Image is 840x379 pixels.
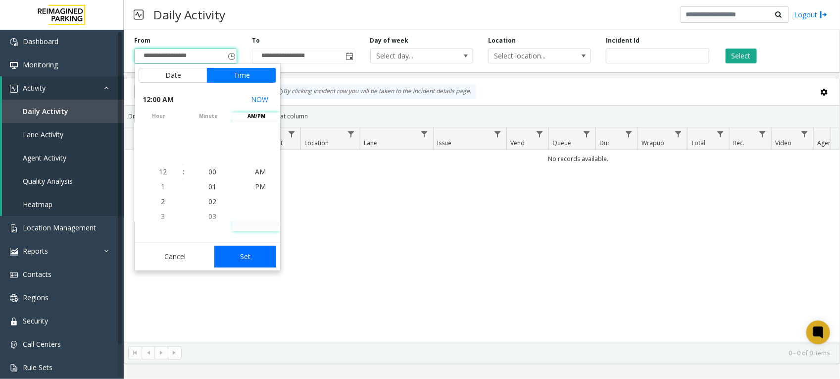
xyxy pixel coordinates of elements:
[344,49,355,63] span: Toggle popup
[488,36,516,45] label: Location
[733,139,744,147] span: Rec.
[124,108,840,125] div: Drag a column header and drop it here to group by that column
[10,341,18,349] img: 'icon'
[285,127,298,141] a: Lot Filter Menu
[23,316,48,325] span: Security
[143,93,174,107] span: 12:00 AM
[642,139,664,147] span: Wrapup
[418,127,431,141] a: Lane Filter Menu
[23,83,46,93] span: Activity
[10,294,18,302] img: 'icon'
[161,197,165,206] span: 2
[10,85,18,93] img: 'icon'
[148,2,230,27] h3: Daily Activity
[491,127,504,141] a: Issue Filter Menu
[139,68,207,83] button: Date tab
[255,167,266,176] span: AM
[214,246,277,268] button: Set
[2,169,124,193] a: Quality Analysis
[23,223,96,232] span: Location Management
[23,130,63,139] span: Lane Activity
[533,127,546,141] a: Vend Filter Menu
[139,246,211,268] button: Cancel
[2,146,124,169] a: Agent Activity
[23,176,73,186] span: Quality Analysis
[23,246,48,256] span: Reports
[798,127,811,141] a: Video Filter Menu
[23,37,58,46] span: Dashboard
[10,61,18,69] img: 'icon'
[622,127,636,141] a: Dur Filter Menu
[10,364,18,372] img: 'icon'
[135,112,183,120] span: hour
[10,38,18,46] img: 'icon'
[270,84,476,99] div: By clicking Incident row you will be taken to the incident details page.
[208,182,216,191] span: 01
[510,139,525,147] span: Vend
[161,182,165,191] span: 1
[208,197,216,206] span: 02
[208,167,216,176] span: 00
[23,339,61,349] span: Call Centers
[2,123,124,146] a: Lane Activity
[2,76,124,100] a: Activity
[184,112,232,120] span: minute
[345,127,358,141] a: Location Filter Menu
[23,200,52,209] span: Heatmap
[23,107,68,116] span: Daily Activity
[756,127,769,141] a: Rec. Filter Menu
[437,139,451,147] span: Issue
[232,112,280,120] span: AM/PM
[714,127,727,141] a: Total Filter Menu
[775,139,791,147] span: Video
[23,60,58,69] span: Monitoring
[247,91,272,108] button: Select now
[370,36,409,45] label: Day of week
[2,193,124,216] a: Heatmap
[255,182,266,191] span: PM
[817,139,834,147] span: Agent
[23,293,49,302] span: Regions
[304,139,329,147] span: Location
[599,139,610,147] span: Dur
[252,36,260,45] label: To
[124,127,840,341] div: Data table
[489,49,570,63] span: Select location...
[23,153,66,162] span: Agent Activity
[552,139,571,147] span: Queue
[10,271,18,279] img: 'icon'
[794,9,828,20] a: Logout
[371,49,452,63] span: Select day...
[10,248,18,256] img: 'icon'
[580,127,593,141] a: Queue Filter Menu
[691,139,705,147] span: Total
[10,318,18,325] img: 'icon'
[726,49,757,63] button: Select
[820,9,828,20] img: logout
[10,224,18,232] img: 'icon'
[161,212,165,221] span: 3
[183,167,184,177] div: :
[159,167,167,176] span: 12
[2,100,124,123] a: Daily Activity
[134,2,144,27] img: pageIcon
[364,139,377,147] span: Lane
[134,36,150,45] label: From
[23,363,52,372] span: Rule Sets
[188,349,830,357] kendo-pager-info: 0 - 0 of 0 items
[672,127,685,141] a: Wrapup Filter Menu
[226,49,237,63] span: Toggle popup
[606,36,640,45] label: Incident Id
[208,212,216,221] span: 03
[207,68,276,83] button: Time tab
[23,270,51,279] span: Contacts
